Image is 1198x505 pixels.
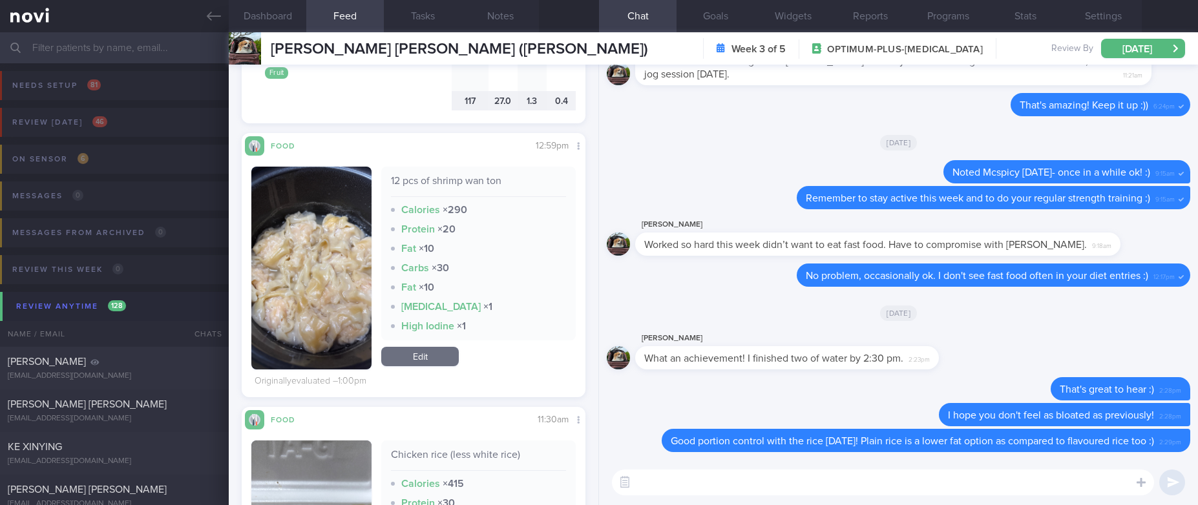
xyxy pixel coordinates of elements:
span: 2:29pm [1159,435,1181,447]
div: Chats [177,321,229,347]
span: 0 [155,227,166,238]
div: Review anytime [13,298,129,315]
div: Messages from Archived [9,224,169,242]
div: 27.0 [489,46,518,91]
div: [EMAIL_ADDRESS][DOMAIN_NAME] [8,371,221,381]
div: [EMAIL_ADDRESS][DOMAIN_NAME] [8,414,221,424]
div: Messages [9,187,87,205]
strong: × 290 [443,205,467,215]
strong: × 1 [483,302,492,312]
div: Originally evaluated – 1:00pm [255,376,366,387]
a: Edit [381,347,459,366]
span: [PERSON_NAME] [PERSON_NAME] ([PERSON_NAME]) [271,41,648,57]
span: I hope you don't feel as bloated as previously! [948,410,1154,420]
span: [DATE] [880,305,917,321]
strong: × 415 [443,479,464,489]
strong: × 10 [419,282,434,293]
strong: × 1 [457,321,466,331]
span: 9:18am [1092,238,1111,251]
strong: × 30 [432,263,449,273]
span: [PERSON_NAME] [PERSON_NAME] [8,399,167,409]
div: 12 pcs of shrimp wan ton [391,174,566,197]
div: Food [264,139,316,150]
span: [PERSON_NAME] [PERSON_NAME] [8,484,167,495]
span: 12:17pm [1153,269,1175,282]
span: 9:15am [1155,166,1175,178]
div: [PERSON_NAME] [635,217,1159,232]
div: 27.0 [489,91,518,111]
strong: Calories [401,479,440,489]
div: 0.4 [547,46,576,91]
div: Needs setup [9,77,104,94]
span: 81 [87,79,101,90]
div: [EMAIL_ADDRESS][DOMAIN_NAME] [8,457,221,466]
div: Food [264,413,316,424]
div: Fruit [265,67,288,79]
span: 9:15am [1155,192,1175,204]
span: 12:59pm [536,141,569,150]
button: [DATE] [1101,39,1185,58]
strong: Carbs [401,263,429,273]
img: 12 pcs of shrimp wan ton [251,167,372,369]
span: 6:24pm [1153,99,1175,111]
span: Remember to stay active this week and to do your regular strength training :) [806,193,1150,203]
span: 6 [78,153,89,164]
strong: High Iodine [401,321,454,331]
strong: Fat [401,243,416,254]
span: That's amazing! Keep it up :)) [1020,100,1148,110]
span: [PERSON_NAME] [8,356,86,367]
span: What an achievement! I finished two of water by 2:30 pm. [644,353,903,364]
span: 11:21am [1123,68,1142,80]
div: Review this week [9,261,127,278]
div: [PERSON_NAME] [635,331,978,346]
strong: Week 3 of 5 [731,43,786,56]
div: Review [DATE] [9,114,110,131]
strong: × 10 [419,243,434,254]
span: 128 [108,300,126,311]
span: 11:30am [538,415,569,424]
span: 0 [112,263,123,274]
div: 1.3 [518,91,547,111]
div: On sensor [9,150,92,168]
strong: [MEDICAL_DATA] [401,302,481,312]
span: Good portion control with the rice [DATE]! Plain rice is a lower fat option as compared to flavou... [671,436,1154,446]
strong: Calories [401,205,440,215]
span: OPTIMUM-PLUS-[MEDICAL_DATA] [827,43,982,56]
div: Chicken rice (less white rice) [391,448,566,471]
div: 0.4 [547,91,576,111]
div: 117 [452,91,488,111]
strong: × 20 [437,224,456,234]
span: 2:23pm [909,352,930,364]
span: KE XINYING [8,442,62,452]
div: 117 [452,46,488,91]
span: That's great to hear :) [1060,384,1154,395]
strong: Fat [401,282,416,293]
span: No problem, occasionally ok. I don't see fast food often in your diet entries :) [806,271,1148,281]
span: Noted Mcspicy [DATE]- once in a while ok! :) [952,167,1150,178]
span: 0 [72,190,83,201]
span: 2:28pm [1159,383,1181,395]
button: 1 fruit Banana Fruit [251,46,452,91]
span: Worked so hard this week didn’t want to eat fast food. Have to compromise with [PERSON_NAME]. [644,240,1087,250]
span: 46 [92,116,107,127]
div: 1.3 [518,46,547,91]
span: 2:28pm [1159,409,1181,421]
span: Review By [1051,43,1093,55]
strong: Protein [401,224,435,234]
span: [DATE] [880,135,917,150]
